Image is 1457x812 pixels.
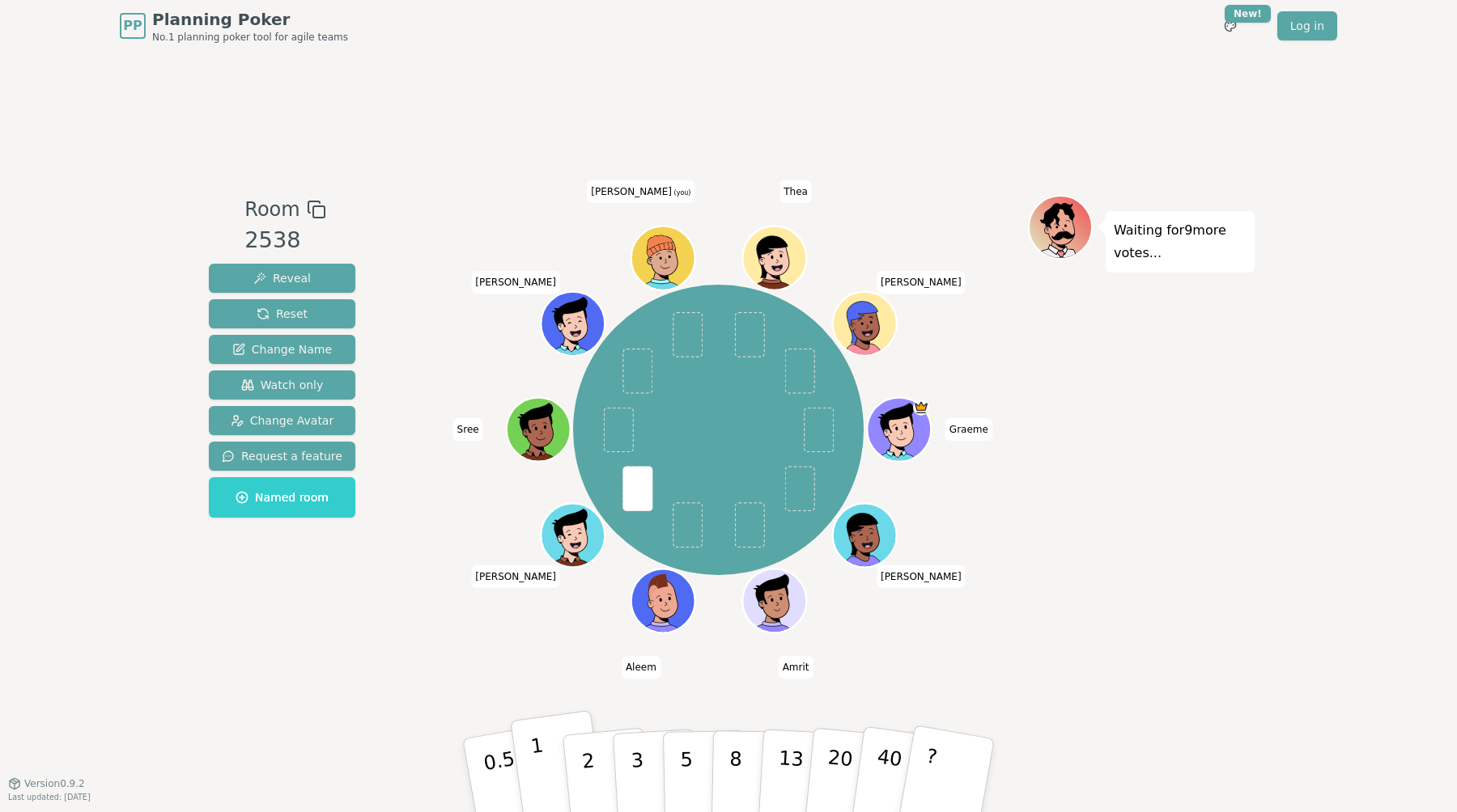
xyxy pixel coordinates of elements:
[231,412,334,429] span: Change Avatar
[232,341,332,357] span: Change Name
[913,400,929,416] span: Graeme is the host
[1225,5,1271,23] div: New!
[1114,219,1247,264] p: Waiting for 9 more votes...
[8,793,91,801] span: Last updated: [DATE]
[123,16,142,36] span: PP
[152,31,348,44] span: No.1 planning poker tool for agile teams
[877,565,966,588] span: Click to change your name
[622,657,661,679] span: Click to change your name
[253,270,311,286] span: Reveal
[1277,11,1337,40] a: Log in
[209,299,355,328] button: Reset
[209,406,355,435] button: Change Avatar
[120,8,348,44] a: PPPlanning PokerNo.1 planning poker tool for agile teams
[209,477,355,518] button: Named room
[241,377,324,393] span: Watch only
[152,8,348,31] span: Planning Poker
[257,306,308,322] span: Reset
[222,448,342,464] span: Request a feature
[209,335,355,364] button: Change Name
[779,657,813,679] span: Click to change your name
[209,370,355,400] button: Watch only
[471,272,560,294] span: Click to change your name
[471,565,560,588] span: Click to change your name
[779,180,812,203] span: Click to change your name
[244,195,299,224] span: Room
[8,777,85,790] button: Version0.9.2
[453,418,483,441] span: Click to change your name
[877,272,966,294] span: Click to change your name
[672,189,691,197] span: (you)
[244,224,325,257] div: 2538
[209,264,355,293] button: Reveal
[209,442,355,471] button: Request a feature
[236,489,329,505] span: Named room
[24,777,85,790] span: Version 0.9.2
[1216,11,1245,40] button: New!
[587,180,695,203] span: Click to change your name
[945,418,992,441] span: Click to change your name
[633,228,693,288] button: Click to change your avatar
